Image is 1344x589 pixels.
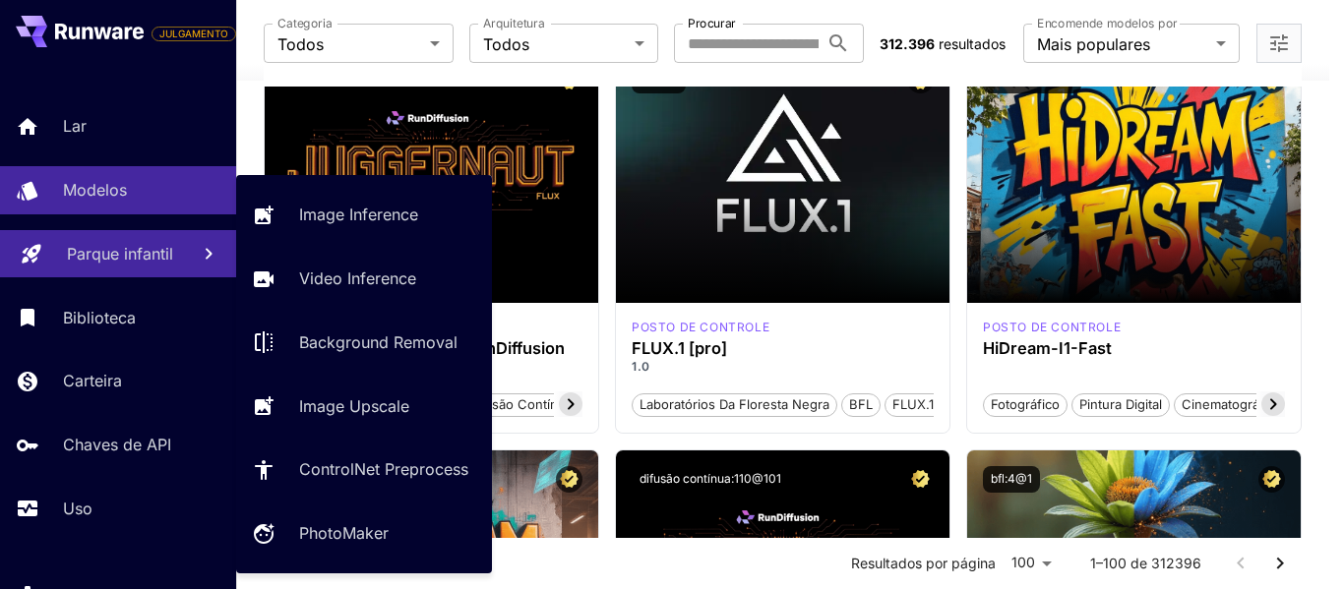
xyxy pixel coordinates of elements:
[632,319,769,336] div: fluxpro
[983,338,1112,358] font: HiDream-I1-Fast
[1260,544,1300,583] button: Ir para a próxima página
[63,435,171,454] font: Chaves de API
[892,396,968,412] font: FLUX.1 [pro]
[236,445,492,494] a: ControlNet Preprocess
[63,180,127,200] font: Modelos
[1182,396,1282,412] font: Cinematográfico
[1258,466,1285,493] button: Modelo certificado – verificado para melhor desempenho e inclui uma licença comercial.
[991,73,1073,88] font: runware:97@3
[640,73,678,88] font: bfl:1@1
[236,255,492,303] a: Video Inference
[299,394,409,418] p: Image Upscale
[632,339,934,358] div: FLUX.1 [pro]
[1267,31,1291,56] button: Abrir mais filtros
[632,320,769,334] font: posto de controle
[236,382,492,430] a: Image Upscale
[880,35,935,52] font: 312.396
[277,16,333,30] font: Categoria
[849,396,873,412] font: BFL
[939,35,1006,52] font: resultados
[556,466,582,493] button: Modelo certificado – verificado para melhor desempenho e inclui uma licença comercial.
[991,396,1060,412] font: Fotográfico
[299,330,458,354] p: Background Removal
[483,16,544,30] font: Arquitetura
[63,308,136,327] font: Biblioteca
[63,371,122,390] font: Carteira
[288,73,435,88] font: difusão contínua:130@100
[1037,16,1178,30] font: Encomende modelos por
[632,359,650,374] font: 1.0
[299,457,468,481] p: ControlNet Preprocess
[67,244,173,264] font: Parque infantil
[640,471,781,486] font: difusão contínua:110@101
[63,499,92,518] font: Uso
[299,521,389,545] p: PhotoMaker
[632,338,727,358] font: FLUX.1 [pro]
[688,16,736,30] font: Procurar
[991,471,1032,486] font: bfl:4@1
[1090,555,1201,571] font: 1–100 de 312396
[63,116,87,136] font: Lar
[467,396,573,412] font: difusão contínua
[1011,554,1035,570] font: 100
[983,339,1285,358] div: HiDream-I1-Fast
[277,34,324,54] font: Todos
[299,266,416,290] p: Video Inference
[983,319,1121,336] div: HiDream Fast
[1079,396,1162,412] font: Pintura Digital
[851,555,996,571] font: Resultados por página
[640,396,829,412] font: Laboratórios da Floresta Negra
[236,191,492,239] a: Image Inference
[983,320,1121,334] font: posto de controle
[483,34,529,54] font: Todos
[236,509,492,558] a: PhotoMaker
[236,319,492,367] a: Background Removal
[1037,34,1150,54] font: Mais populares
[159,28,228,39] font: JULGAMENTO
[907,466,934,493] button: Modelo certificado – verificado para melhor desempenho e inclui uma licença comercial.
[299,203,418,226] p: Image Inference
[152,22,236,45] span: Adicione seu cartão de pagamento para habilitar a funcionalidade completa da plataforma.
